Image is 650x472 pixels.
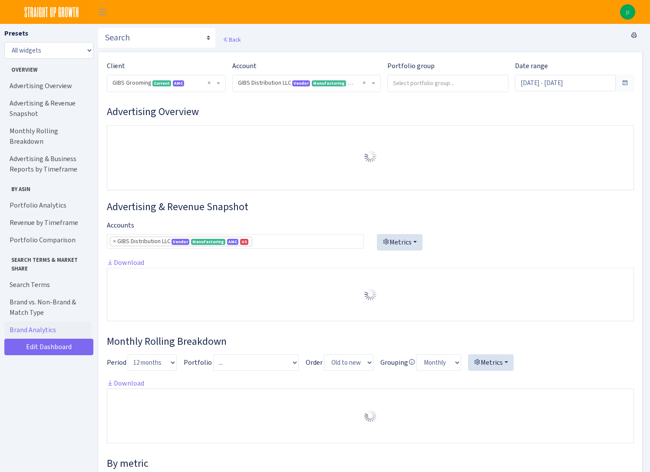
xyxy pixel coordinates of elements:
[4,122,91,150] a: Monthly Rolling Breakdown
[388,75,508,91] input: Select portfolio group...
[4,197,91,214] a: Portfolio Analytics
[515,61,548,71] label: Date range
[4,321,91,339] a: Brand Analytics
[92,5,113,19] button: Toggle navigation
[4,214,91,231] a: Revenue by Timeframe
[5,252,91,272] span: Search Terms & Market Share
[233,75,380,92] span: GIBS Distribution LLC <span class="badge badge-primary">Vendor</span><span class="badge badge-suc...
[107,220,134,231] label: Accounts
[107,201,634,213] h3: Widget #2
[292,80,310,86] span: Vendor
[387,61,435,71] label: Portfolio group
[377,234,422,251] button: Metrics
[173,80,184,86] span: Amazon Marketing Cloud
[107,457,634,470] h4: By metric
[112,79,215,87] span: GIBS Grooming <span class="badge badge-success">Current</span><span class="badge badge-primary" d...
[152,80,171,86] span: Current
[363,149,377,163] img: Preloader
[238,79,370,87] span: GIBS Distribution LLC <span class="badge badge-primary">Vendor</span><span class="badge badge-suc...
[227,239,238,245] span: AMC
[468,354,514,371] button: Metrics
[110,237,252,246] li: GIBS Distribution LLC <span class="badge badge-primary">Vendor</span><span class="badge badge-suc...
[4,77,91,95] a: Advertising Overview
[5,182,91,193] span: By ASIN
[312,80,346,86] span: Manufacturing
[363,409,377,423] img: Preloader
[184,357,212,368] label: Portfolio
[4,294,91,321] a: Brand vs. Non-Brand & Match Type
[4,95,91,122] a: Advertising & Revenue Snapshot
[191,239,225,245] span: Manufacturing
[4,276,91,294] a: Search Terms
[107,335,634,348] h3: Widget #38
[620,4,635,20] img: patrick
[363,79,366,87] span: Remove all items
[4,339,93,355] a: Edit Dashboard
[4,231,91,249] a: Portfolio Comparison
[363,287,377,301] img: Preloader
[107,258,144,267] a: Download
[306,357,323,368] label: Order
[107,379,144,388] a: Download
[4,150,91,178] a: Advertising & Business Reports by Timeframe
[240,239,248,245] span: US
[172,239,189,245] span: Vendor
[113,237,116,246] span: ×
[4,28,28,39] label: Presets
[107,106,634,118] h3: Widget #1
[107,75,225,92] span: GIBS Grooming <span class="badge badge-success">Current</span><span class="badge badge-primary" d...
[107,357,126,368] label: Period
[5,62,91,74] span: Overview
[620,4,635,20] a: p
[223,36,241,43] a: Back
[208,79,211,87] span: Remove all items
[107,61,125,71] label: Client
[380,357,415,368] label: Grouping
[232,61,257,71] label: Account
